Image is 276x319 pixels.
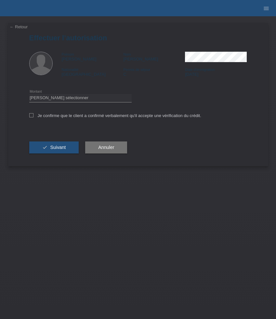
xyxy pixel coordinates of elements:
[29,113,201,118] label: Je confirme que le client a confirmé verbalement qu'il accepte une vérification du crédit.
[62,68,79,72] span: Nationalité
[10,24,28,29] a: ← Retour
[50,145,66,150] span: Suivant
[185,67,247,77] div: [DATE]
[42,145,47,150] i: check
[263,5,269,12] i: menu
[29,34,247,42] h1: Effectuer l’autorisation
[62,67,124,77] div: [GEOGRAPHIC_DATA]
[98,145,114,150] span: Annuler
[123,52,185,61] div: [PERSON_NAME]
[62,52,124,61] div: [PERSON_NAME]
[123,52,131,56] span: Nom
[123,68,150,72] span: Permis de séjour
[123,67,185,77] div: C
[29,141,79,154] button: check Suivant
[185,68,215,72] span: Date d'immigration
[260,6,273,10] a: menu
[62,52,74,56] span: Prénom
[85,141,127,154] button: Annuler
